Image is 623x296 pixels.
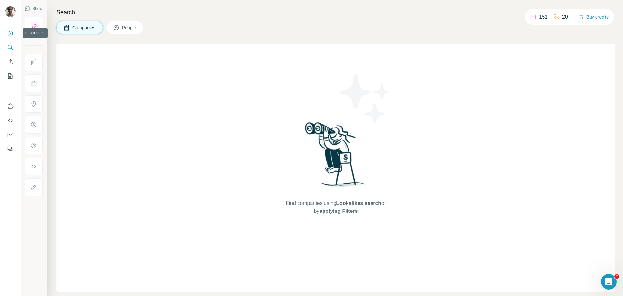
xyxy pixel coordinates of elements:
[579,12,609,21] button: Buy credits
[5,100,16,112] button: Use Surfe on LinkedIn
[5,129,16,141] button: Dashboard
[539,13,548,21] p: 151
[5,56,16,68] button: Enrich CSV
[122,24,137,31] span: People
[302,121,370,193] img: Surfe Illustration - Woman searching with binoculars
[56,8,615,17] h4: Search
[319,208,358,214] span: applying Filters
[5,6,16,17] img: Avatar
[5,115,16,126] button: Use Surfe API
[562,13,568,21] p: 20
[5,143,16,155] button: Feedback
[5,70,16,82] button: My lists
[336,70,394,128] img: Surfe Illustration - Stars
[601,274,617,290] iframe: Intercom live chat
[284,199,388,215] span: Find companies using or by
[72,24,96,31] span: Companies
[614,274,619,279] span: 2
[5,42,16,53] button: Search
[20,4,47,14] button: Show
[336,200,381,206] span: Lookalikes search
[5,27,16,39] button: Quick start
